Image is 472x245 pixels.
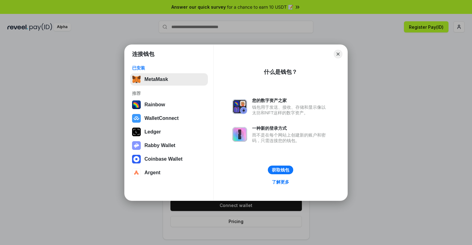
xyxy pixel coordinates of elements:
img: svg+xml,%3Csvg%20width%3D%2228%22%20height%3D%2228%22%20viewBox%3D%220%200%2028%2028%22%20fill%3D... [132,114,141,123]
div: 了解更多 [272,179,289,185]
div: Argent [144,170,161,175]
div: 而不是在每个网站上创建新的账户和密码，只需连接您的钱包。 [252,132,329,143]
img: svg+xml,%3Csvg%20xmlns%3D%22http%3A%2F%2Fwww.w3.org%2F2000%2Fsvg%22%20fill%3D%22none%22%20viewBox... [232,99,247,114]
div: Coinbase Wallet [144,156,182,162]
button: 获取钱包 [268,166,293,174]
img: svg+xml,%3Csvg%20width%3D%2228%22%20height%3D%2228%22%20viewBox%3D%220%200%2028%2028%22%20fill%3D... [132,155,141,163]
div: 推荐 [132,91,206,96]
img: svg+xml,%3Csvg%20xmlns%3D%22http%3A%2F%2Fwww.w3.org%2F2000%2Fsvg%22%20fill%3D%22none%22%20viewBox... [132,141,141,150]
div: MetaMask [144,77,168,82]
img: svg+xml,%3Csvg%20xmlns%3D%22http%3A%2F%2Fwww.w3.org%2F2000%2Fsvg%22%20fill%3D%22none%22%20viewBox... [232,127,247,142]
button: WalletConnect [130,112,208,125]
div: 什么是钱包？ [264,68,297,76]
div: 已安装 [132,65,206,71]
div: WalletConnect [144,116,179,121]
button: Rabby Wallet [130,139,208,152]
button: MetaMask [130,73,208,86]
div: 一种新的登录方式 [252,125,329,131]
button: Close [334,50,342,58]
button: Ledger [130,126,208,138]
img: svg+xml,%3Csvg%20xmlns%3D%22http%3A%2F%2Fwww.w3.org%2F2000%2Fsvg%22%20width%3D%2228%22%20height%3... [132,128,141,136]
button: Rainbow [130,99,208,111]
div: 您的数字资产之家 [252,98,329,103]
img: svg+xml,%3Csvg%20fill%3D%22none%22%20height%3D%2233%22%20viewBox%3D%220%200%2035%2033%22%20width%... [132,75,141,84]
img: svg+xml,%3Csvg%20width%3D%2228%22%20height%3D%2228%22%20viewBox%3D%220%200%2028%2028%22%20fill%3D... [132,168,141,177]
a: 了解更多 [268,178,293,186]
img: svg+xml,%3Csvg%20width%3D%22120%22%20height%3D%22120%22%20viewBox%3D%220%200%20120%20120%22%20fil... [132,100,141,109]
div: Rabby Wallet [144,143,175,148]
div: Ledger [144,129,161,135]
h1: 连接钱包 [132,50,154,58]
div: 获取钱包 [272,167,289,173]
div: 钱包用于发送、接收、存储和显示像以太坊和NFT这样的数字资产。 [252,104,329,116]
button: Coinbase Wallet [130,153,208,165]
button: Argent [130,167,208,179]
div: Rainbow [144,102,165,108]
